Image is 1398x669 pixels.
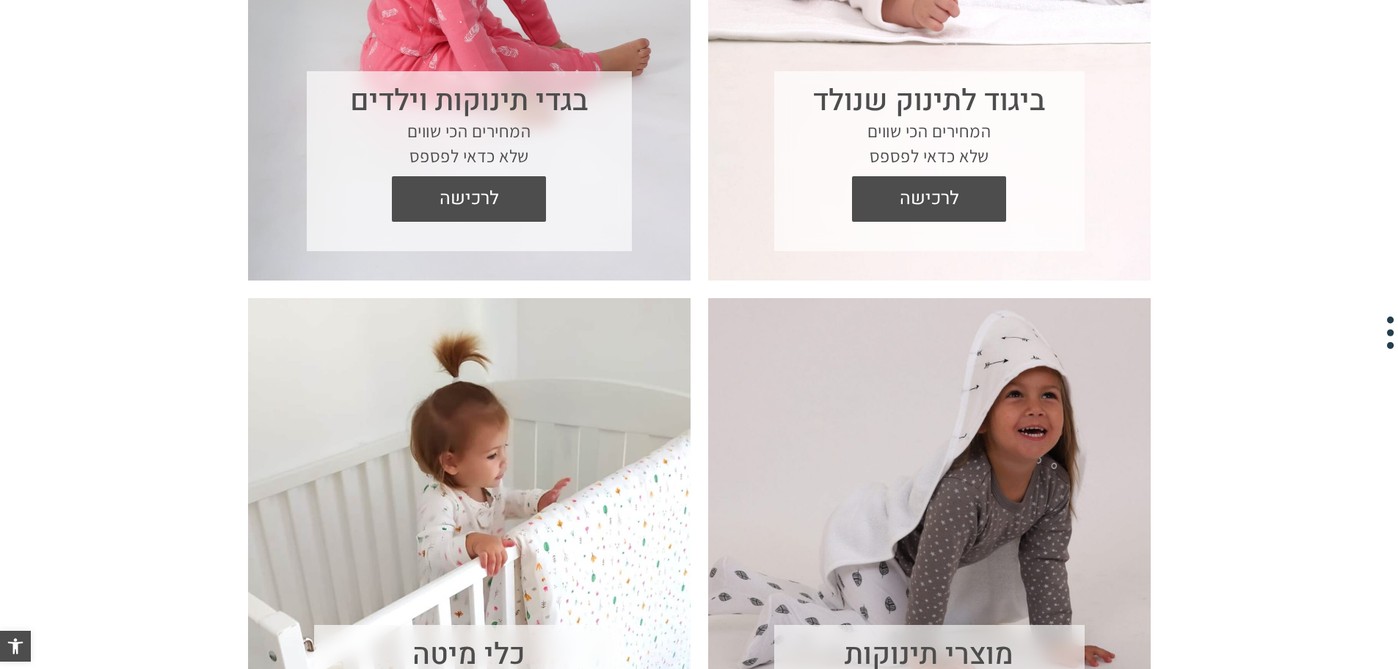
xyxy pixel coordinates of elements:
span: לרכישה [403,176,535,222]
span: לרכישה [863,176,995,222]
h3: ביגוד לתינוק שנולד [804,84,1055,119]
p: המחירים הכי שווים שלא כדאי לפספס [336,119,602,168]
p: המחירים הכי שווים שלא כדאי לפספס [804,119,1055,168]
h3: בגדי תינוקות וילדים [336,84,602,119]
a: לרכישה [392,176,546,222]
a: לרכישה [852,176,1006,222]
